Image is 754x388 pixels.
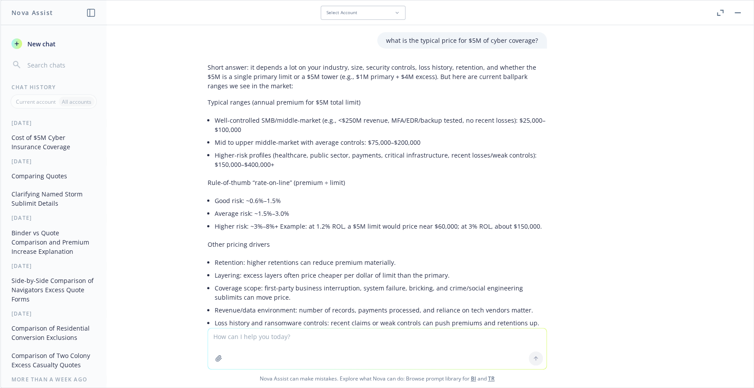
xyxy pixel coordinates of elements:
p: Typical ranges (annual premium for $5M total limit) [208,98,547,107]
div: More than a week ago [1,376,106,383]
span: Nova Assist can make mistakes. Explore what Nova can do: Browse prompt library for and [4,369,750,388]
p: All accounts [62,98,91,105]
li: Higher-risk profiles (healthcare, public sector, payments, critical infrastructure, recent losses... [215,149,547,171]
p: Other pricing drivers [208,240,547,249]
button: Comparison of Two Colony Excess Casualty Quotes [8,348,99,372]
li: Average risk: ~1.5%–3.0% [215,207,547,220]
li: Retention: higher retentions can reduce premium materially. [215,256,547,269]
a: BI [471,375,476,382]
button: Clarifying Named Storm Sublimit Details [8,187,99,211]
li: Mid to upper middle-market with average controls: $75,000–$200,000 [215,136,547,149]
li: Good risk: ~0.6%–1.5% [215,194,547,207]
button: Binder vs Quote Comparison and Premium Increase Explanation [8,226,99,259]
button: Side-by-Side Comparison of Navigators Excess Quote Forms [8,273,99,306]
div: [DATE] [1,119,106,127]
button: Comparison of Residential Conversion Exclusions [8,321,99,345]
p: Short answer: it depends a lot on your industry, size, security controls, loss history, retention... [208,63,547,90]
li: Revenue/data environment: number of records, payments processed, and reliance on tech vendors mat... [215,304,547,316]
p: what is the typical price for $5M of cyber coverage? [386,36,538,45]
button: Cost of $5M Cyber Insurance Coverage [8,130,99,154]
span: New chat [26,39,56,49]
button: Select Account [321,6,405,20]
button: New chat [8,36,99,52]
li: Well-controlled SMB/middle-market (e.g., <$250M revenue, MFA/EDR/backup tested, no recent losses)... [215,114,547,136]
li: Higher risk: ~3%–8%+ Example: at 1.2% ROL, a $5M limit would price near $60,000; at 3% ROL, about... [215,220,547,233]
span: Select Account [326,10,357,15]
p: Current account [16,98,56,105]
li: Loss history and ransomware controls: recent claims or weak controls can push premiums and retent... [215,316,547,329]
li: Coverage scope: first-party business interruption, system failure, bricking, and crime/social eng... [215,282,547,304]
button: Comparing Quotes [8,169,99,183]
a: TR [488,375,495,382]
div: [DATE] [1,310,106,317]
p: Rule-of-thumb “rate-on-line” (premium ÷ limit) [208,178,547,187]
div: [DATE] [1,214,106,222]
li: Layering: excess layers often price cheaper per dollar of limit than the primary. [215,269,547,282]
div: [DATE] [1,158,106,165]
div: Chat History [1,83,106,91]
input: Search chats [26,59,96,71]
div: [DATE] [1,262,106,270]
h1: Nova Assist [11,8,53,17]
